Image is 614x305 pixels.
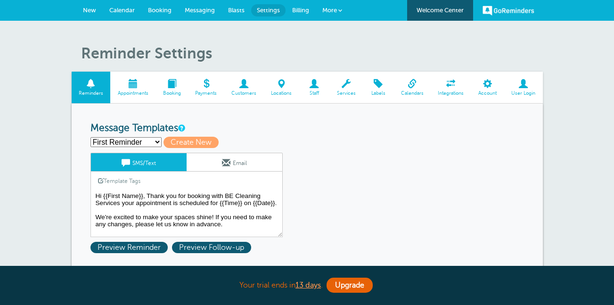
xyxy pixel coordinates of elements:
span: Preview Reminder [90,242,168,253]
span: User Login [509,91,538,96]
span: Integrations [435,91,467,96]
span: Calendar [109,7,135,14]
a: Account [471,72,504,103]
span: Locations [269,91,295,96]
a: SMS/Text [91,153,187,171]
span: More [322,7,337,14]
span: Blasts [228,7,245,14]
span: Preview Follow-up [172,242,251,253]
span: Booking [148,7,172,14]
span: Calendars [398,91,426,96]
a: This is the wording for your reminder and follow-up messages. You can create multiple templates i... [178,125,184,131]
span: Account [476,91,499,96]
a: Preview Follow-up [172,243,254,252]
a: Labels [363,72,393,103]
a: Create New [164,138,223,147]
a: Preview Reminder [90,243,172,252]
a: Locations [264,72,299,103]
span: Create New [164,137,219,148]
a: Customers [224,72,264,103]
span: New [83,7,96,14]
span: Labels [368,91,389,96]
a: Staff [299,72,329,103]
span: Customers [229,91,259,96]
a: 13 days [295,281,321,289]
span: Services [334,91,358,96]
h1: Reminder Settings [81,44,543,62]
a: Services [329,72,363,103]
span: Booking [160,91,183,96]
a: Booking [156,72,188,103]
a: Payments [188,72,224,103]
span: Appointments [115,91,151,96]
span: Payments [193,91,220,96]
h3: Message Templates [90,123,524,134]
a: Email [187,153,282,171]
span: Messaging [185,7,215,14]
span: Billing [292,7,309,14]
div: Your trial ends in . [72,275,543,296]
a: Upgrade [327,278,373,293]
span: Settings [257,7,280,14]
span: Reminders [76,91,106,96]
a: Settings [251,4,286,16]
span: Staff [303,91,325,96]
a: Template Tags [91,172,147,190]
a: Appointments [110,72,156,103]
textarea: Hi {{First Name}}, Thank you for booking with BE Cleaning Services your appointment is scheduled ... [90,190,283,237]
a: Integrations [431,72,471,103]
a: Calendars [393,72,431,103]
a: User Login [504,72,543,103]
